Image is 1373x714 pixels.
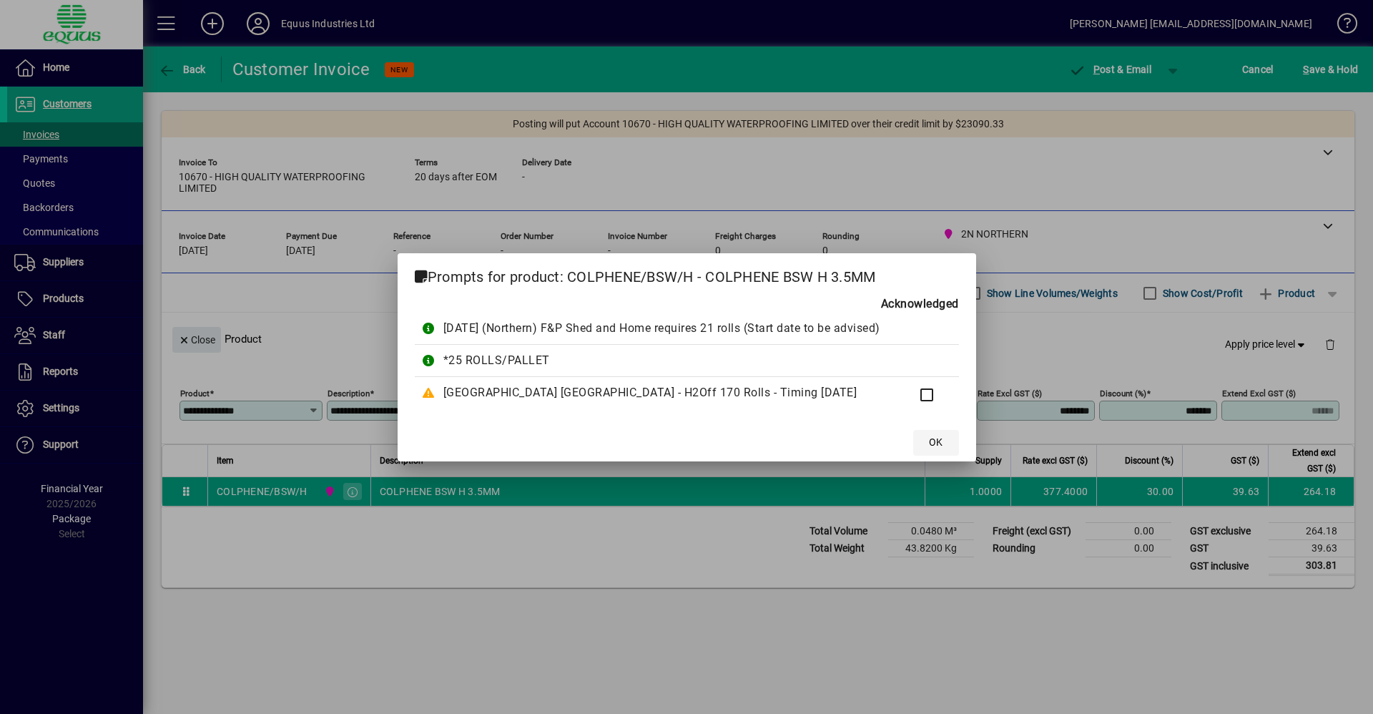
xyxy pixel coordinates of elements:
b: Acknowledged [881,295,959,313]
button: OK [913,430,959,456]
div: *25 ROLLS/PALLET [443,352,894,369]
div: [DATE] (Northern) F&P Shed and Home requires 21 rolls (Start date to be advised) [443,320,894,337]
span: OK [929,435,943,450]
div: [GEOGRAPHIC_DATA] [GEOGRAPHIC_DATA] - H2Off 170 Rolls - Timing [DATE] [443,384,894,401]
h2: Prompts for product: COLPHENE/BSW/H - COLPHENE BSW H 3.5MM [398,253,976,295]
